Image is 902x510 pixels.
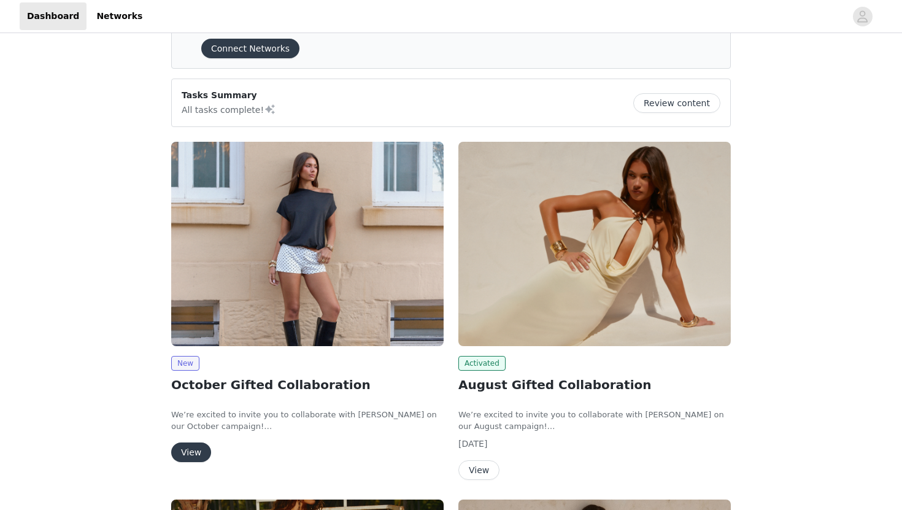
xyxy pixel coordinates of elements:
span: New [171,356,199,371]
h2: October Gifted Collaboration [171,376,444,394]
a: View [458,466,499,475]
button: View [171,442,211,462]
p: All tasks complete! [182,102,276,117]
button: View [458,460,499,480]
a: Networks [89,2,150,30]
div: avatar [857,7,868,26]
span: [DATE] [458,439,487,449]
img: Peppermayo AUS [458,142,731,346]
button: Connect Networks [201,39,299,58]
p: Tasks Summary [182,89,276,102]
a: View [171,448,211,457]
img: Peppermayo AUS [171,142,444,346]
a: Dashboard [20,2,87,30]
h2: August Gifted Collaboration [458,376,731,394]
span: Activated [458,356,506,371]
p: We’re excited to invite you to collaborate with [PERSON_NAME] on our October campaign! [171,409,444,433]
p: We’re excited to invite you to collaborate with [PERSON_NAME] on our August campaign! [458,409,731,433]
button: Review content [633,93,720,113]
